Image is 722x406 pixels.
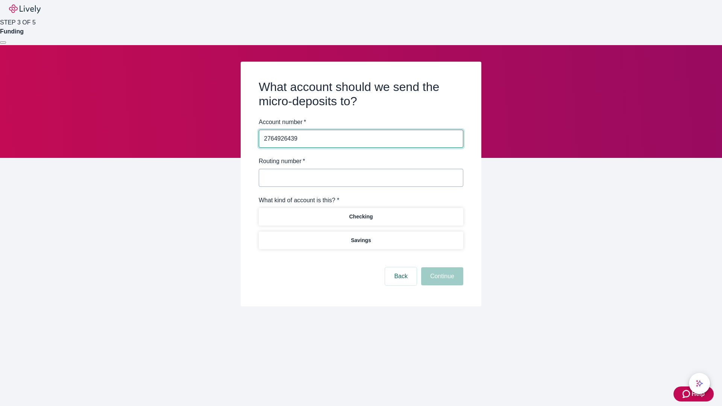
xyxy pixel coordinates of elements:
p: Savings [351,236,371,244]
label: What kind of account is this? * [259,196,339,205]
svg: Lively AI Assistant [696,380,703,387]
button: Savings [259,232,463,249]
label: Routing number [259,157,305,166]
p: Checking [349,213,373,221]
img: Lively [9,5,41,14]
span: Help [692,389,705,398]
button: Checking [259,208,463,226]
button: chat [689,373,710,394]
button: Back [385,267,417,285]
label: Account number [259,118,306,127]
svg: Zendesk support icon [683,389,692,398]
button: Zendesk support iconHelp [673,386,714,401]
h2: What account should we send the micro-deposits to? [259,80,463,109]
